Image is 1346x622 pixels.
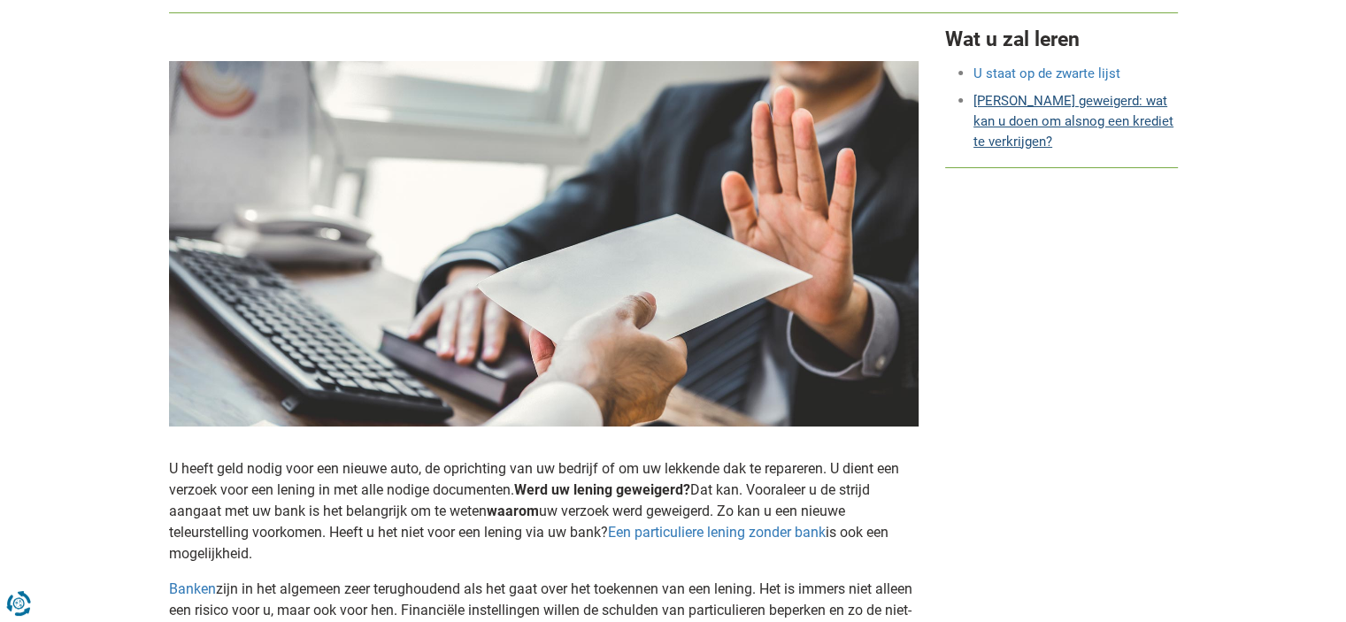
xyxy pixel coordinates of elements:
strong: waarom [487,503,539,519]
img: lening geweigerd [169,61,919,426]
h4: Wat u zal leren [945,29,1178,50]
a: [PERSON_NAME] geweigerd: wat kan u doen om alsnog een krediet te verkrijgen? [973,93,1173,150]
a: Een particuliere lening zonder bank [608,524,826,541]
a: U staat op de zwarte lijst [973,65,1120,81]
strong: Werd uw lening geweigerd? [514,481,690,498]
a: Banken [169,580,216,597]
p: U heeft geld nodig voor een nieuwe auto, de oprichting van uw bedrijf of om uw lekkende dak te re... [169,458,919,564]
